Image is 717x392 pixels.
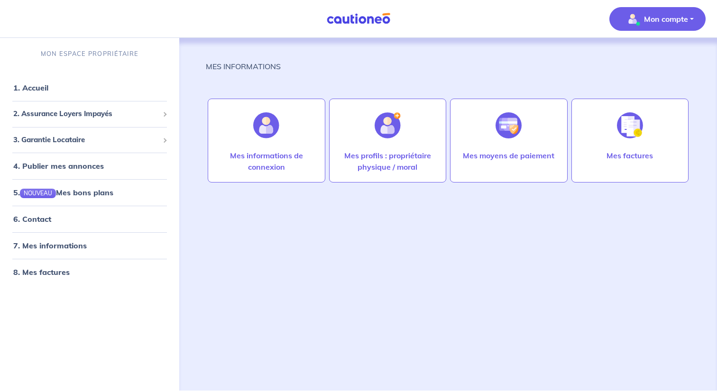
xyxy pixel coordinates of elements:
p: Mes moyens de paiement [463,150,554,161]
div: 4. Publier mes annonces [4,156,175,175]
a: 7. Mes informations [13,241,87,250]
a: 4. Publier mes annonces [13,161,104,171]
p: MES INFORMATIONS [206,61,281,72]
img: Cautioneo [323,13,394,25]
span: 3. Garantie Locataire [13,135,159,146]
img: illu_credit_card_no_anim.svg [496,112,522,138]
div: 7. Mes informations [4,236,175,255]
img: illu_invoice.svg [617,112,643,138]
a: 5.NOUVEAUMes bons plans [13,188,113,197]
div: 1. Accueil [4,78,175,97]
div: 5.NOUVEAUMes bons plans [4,183,175,202]
span: 2. Assurance Loyers Impayés [13,109,159,119]
button: illu_account_valid_menu.svgMon compte [609,7,706,31]
img: illu_account_valid_menu.svg [625,11,640,27]
p: Mes profils : propriétaire physique / moral [339,150,437,173]
a: 6. Contact [13,214,51,224]
img: illu_account.svg [253,112,279,138]
p: Mon compte [644,13,688,25]
div: 3. Garantie Locataire [4,131,175,149]
div: 8. Mes factures [4,263,175,282]
div: 6. Contact [4,210,175,228]
img: illu_account_add.svg [375,112,401,138]
p: Mes informations de connexion [218,150,315,173]
p: MON ESPACE PROPRIÉTAIRE [41,49,138,58]
a: 8. Mes factures [13,267,70,277]
div: 2. Assurance Loyers Impayés [4,105,175,123]
a: 1. Accueil [13,83,48,92]
p: Mes factures [607,150,653,161]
